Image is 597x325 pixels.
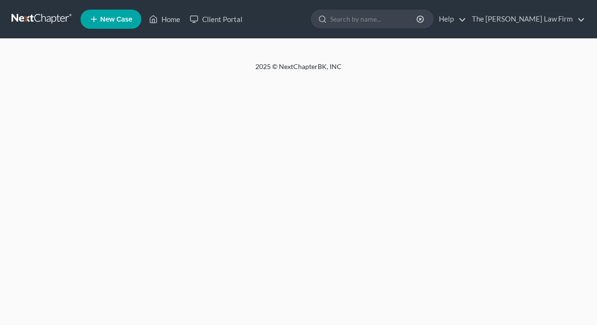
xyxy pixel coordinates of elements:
span: New Case [100,16,132,23]
input: Search by name... [330,10,418,28]
div: 2025 © NextChapterBK, INC [25,62,572,79]
a: Client Portal [185,11,247,28]
a: Help [434,11,466,28]
a: Home [144,11,185,28]
a: The [PERSON_NAME] Law Firm [467,11,585,28]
